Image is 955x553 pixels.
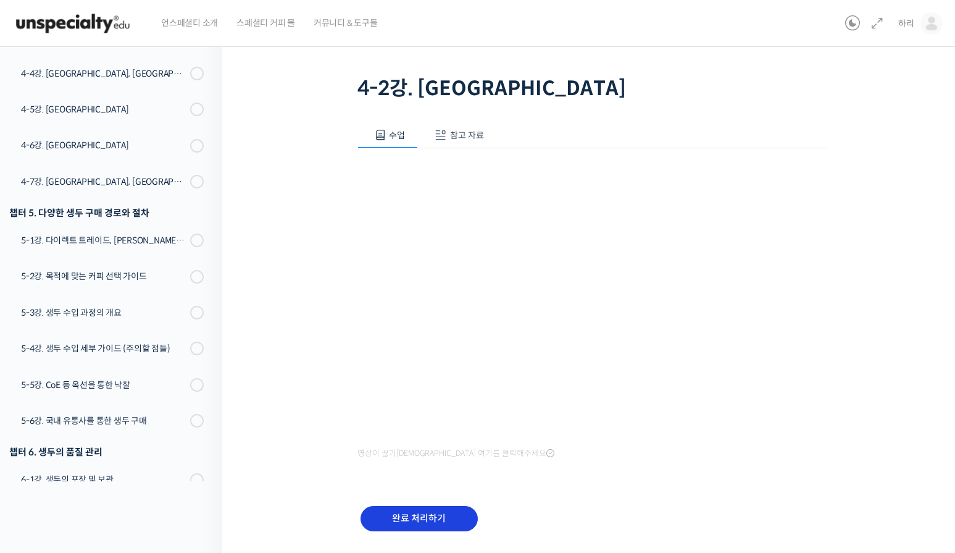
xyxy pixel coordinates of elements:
[4,392,81,423] a: 홈
[81,392,159,423] a: 대화
[21,269,186,283] div: 5-2강. 목적에 맞는 커피 선택 가이드
[21,306,186,319] div: 5-3강. 생두 수입 과정의 개요
[21,234,186,247] div: 5-1강. 다이렉트 트레이드, [PERSON_NAME]의 역할
[21,67,186,80] div: 4-4강. [GEOGRAPHIC_DATA], [GEOGRAPHIC_DATA]
[21,103,186,116] div: 4-5강. [GEOGRAPHIC_DATA]
[21,378,186,392] div: 5-5강. CoE 등 옥션을 통한 낙찰
[450,130,484,141] span: 참고 자료
[21,342,186,355] div: 5-4강. 생두 수입 세부 가이드 (주의할 점들)
[898,18,914,29] span: 하리
[9,205,204,221] div: 챕터 5. 다양한 생두 구매 경로와 절차
[159,392,237,423] a: 설정
[9,444,204,460] div: 챕터 6. 생두의 품질 관리
[21,473,186,486] div: 6-1강. 생두의 포장 및 보관
[389,130,405,141] span: 수업
[191,410,206,420] span: 설정
[21,414,186,428] div: 5-6강. 국내 유통사를 통한 생두 구매
[21,175,186,188] div: 4-7강. [GEOGRAPHIC_DATA], [GEOGRAPHIC_DATA]
[113,411,128,421] span: 대화
[357,77,827,100] h1: 4-2강. [GEOGRAPHIC_DATA]
[21,138,186,152] div: 4-6강. [GEOGRAPHIC_DATA]
[357,449,554,458] span: 영상이 끊기[DEMOGRAPHIC_DATA] 여기를 클릭해주세요
[39,410,46,420] span: 홈
[361,506,478,531] input: 완료 처리하기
